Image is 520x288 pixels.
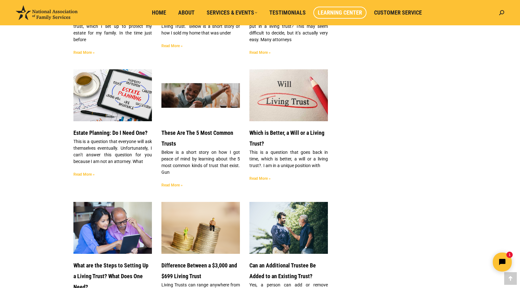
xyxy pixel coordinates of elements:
[161,202,240,254] img: Difference Between a $3000 and a $599 Living Trust
[161,129,233,147] a: These Are The 5 Most Common Trusts
[178,9,195,16] span: About
[265,7,310,19] a: Testimonials
[73,138,152,165] p: This is a question that everyone will ask themselves eventually. Unfortunately, I can’t answer th...
[73,69,152,121] a: Estate Planning: Do I need one Blog Image
[249,129,324,147] a: Which is Better, a Will or a Living Trust?
[73,202,152,254] img: What do I need to setup a Living Trust? Blog Image
[249,16,328,43] p: What should you and should you not put in a living trust? This may seem difficult to decide, but ...
[73,202,152,254] a: What do I need to setup a Living Trust? Blog Image
[161,69,240,121] a: These are the 5 most common trusts
[249,202,328,254] a: Can an Additional Trustee Be Added to an Existing Trust?
[152,9,166,16] span: Home
[161,262,237,279] a: Difference Between a $3,000 and $699 Living Trust
[318,9,362,16] span: Learning Center
[249,262,316,279] a: Can an Additional Trustee Be Added to an Existing Trust?
[249,68,329,123] img: Which is better, a living trust or a will?
[269,9,306,16] span: Testimonials
[161,83,240,108] img: These are the 5 most common trusts
[249,202,329,254] img: Can an Additional Trustee Be Added to an Existing Trust?
[313,7,367,19] a: Learning Center
[161,149,240,176] p: Below is a short story on how I got peace of mind by learning about the 5 most common kinds of tr...
[207,9,257,16] span: Services & Events
[73,69,152,122] img: Estate Planning: Do I need one Blog Image
[249,149,328,169] p: This is a question that goes back in time, which is better, a will or a living trust?. I am in a ...
[249,69,328,121] a: Which is better, a living trust or a will?
[408,247,517,277] iframe: Tidio Chat
[370,7,426,19] a: Customer Service
[249,176,271,181] a: Read more about Which is Better, a Will or a Living Trust?
[73,50,95,55] a: Read more about How To talk To Your Family About a Living Trust
[16,5,78,20] img: National Association of Family Services
[174,7,199,19] a: About
[147,7,171,19] a: Home
[73,129,147,136] a: Estate Planning: Do I Need One?
[73,172,95,177] a: Read more about Estate Planning: Do I Need One?
[161,202,240,254] a: Difference Between a $3000 and a $599 Living Trust
[249,50,271,55] a: Read more about What Should You and Should You Not Put in a Living Trust
[374,9,422,16] span: Customer Service
[73,16,152,43] p: I am the owner of a revocable living trust, which I set up to protect my estate for my family. In...
[161,44,183,48] a: Read more about Can You Sell a House That’s in a Living Trust?
[161,16,240,36] p: Yes! You can sell a house that’s under a Living Trust. Below is a short story of how I sold my ho...
[161,183,183,187] a: Read more about These Are The 5 Most Common Trusts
